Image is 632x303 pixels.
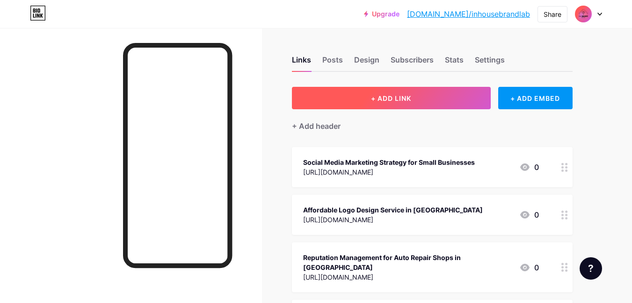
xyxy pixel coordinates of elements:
a: Upgrade [364,10,400,18]
div: 0 [519,262,539,273]
div: 0 [519,209,539,220]
div: Subscribers [391,54,434,71]
div: Posts [322,54,343,71]
div: + Add header [292,120,341,132]
button: + ADD LINK [292,87,491,109]
div: [URL][DOMAIN_NAME] [303,272,512,282]
div: Affordable Logo Design Service in [GEOGRAPHIC_DATA] [303,205,483,215]
a: [DOMAIN_NAME]/inhousebrandlab [407,8,530,20]
span: + ADD LINK [371,94,411,102]
div: [URL][DOMAIN_NAME] [303,167,475,177]
div: Stats [445,54,464,71]
div: 0 [519,162,539,173]
div: Settings [475,54,505,71]
div: + ADD EMBED [498,87,573,109]
img: inhousebrandlab [574,5,592,23]
div: Links [292,54,311,71]
div: Design [354,54,379,71]
div: Social Media Marketing Strategy for Small Businesses [303,157,475,167]
div: Reputation Management for Auto Repair Shops in [GEOGRAPHIC_DATA] [303,253,512,272]
div: Share [544,9,561,19]
div: [URL][DOMAIN_NAME] [303,215,483,225]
